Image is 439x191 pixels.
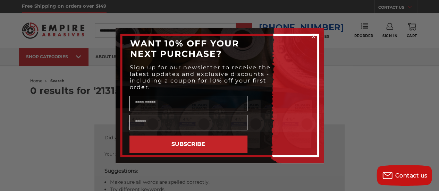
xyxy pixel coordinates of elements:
[310,33,317,40] button: Close dialog
[130,38,239,59] span: WANT 10% OFF YOUR NEXT PURCHASE?
[377,165,432,186] button: Contact us
[130,64,271,90] span: Sign up for our newsletter to receive the latest updates and exclusive discounts - including a co...
[395,172,428,179] span: Contact us
[129,115,247,130] input: Email
[129,136,247,153] button: SUBSCRIBE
